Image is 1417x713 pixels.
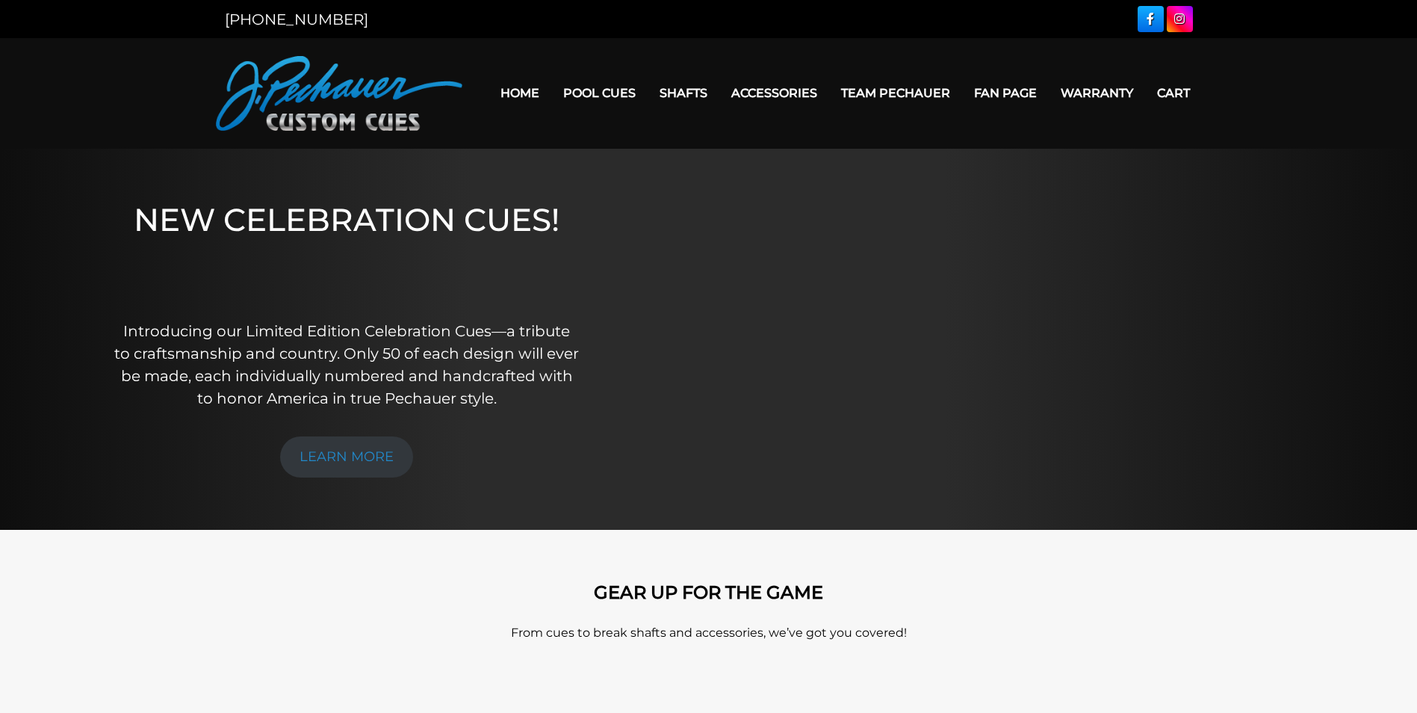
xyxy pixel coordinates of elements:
strong: GEAR UP FOR THE GAME [594,581,823,603]
a: Cart [1145,74,1202,112]
a: Fan Page [962,74,1049,112]
a: Shafts [648,74,719,112]
a: Accessories [719,74,829,112]
a: [PHONE_NUMBER] [225,10,368,28]
p: Introducing our Limited Edition Celebration Cues—a tribute to craftsmanship and country. Only 50 ... [114,320,580,410]
a: Warranty [1049,74,1145,112]
a: LEARN MORE [280,436,413,478]
h1: NEW CELEBRATION CUES! [114,201,580,299]
a: Pool Cues [551,74,648,112]
a: Team Pechauer [829,74,962,112]
p: From cues to break shafts and accessories, we’ve got you covered! [283,624,1135,642]
a: Home [489,74,551,112]
img: Pechauer Custom Cues [216,56,462,131]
